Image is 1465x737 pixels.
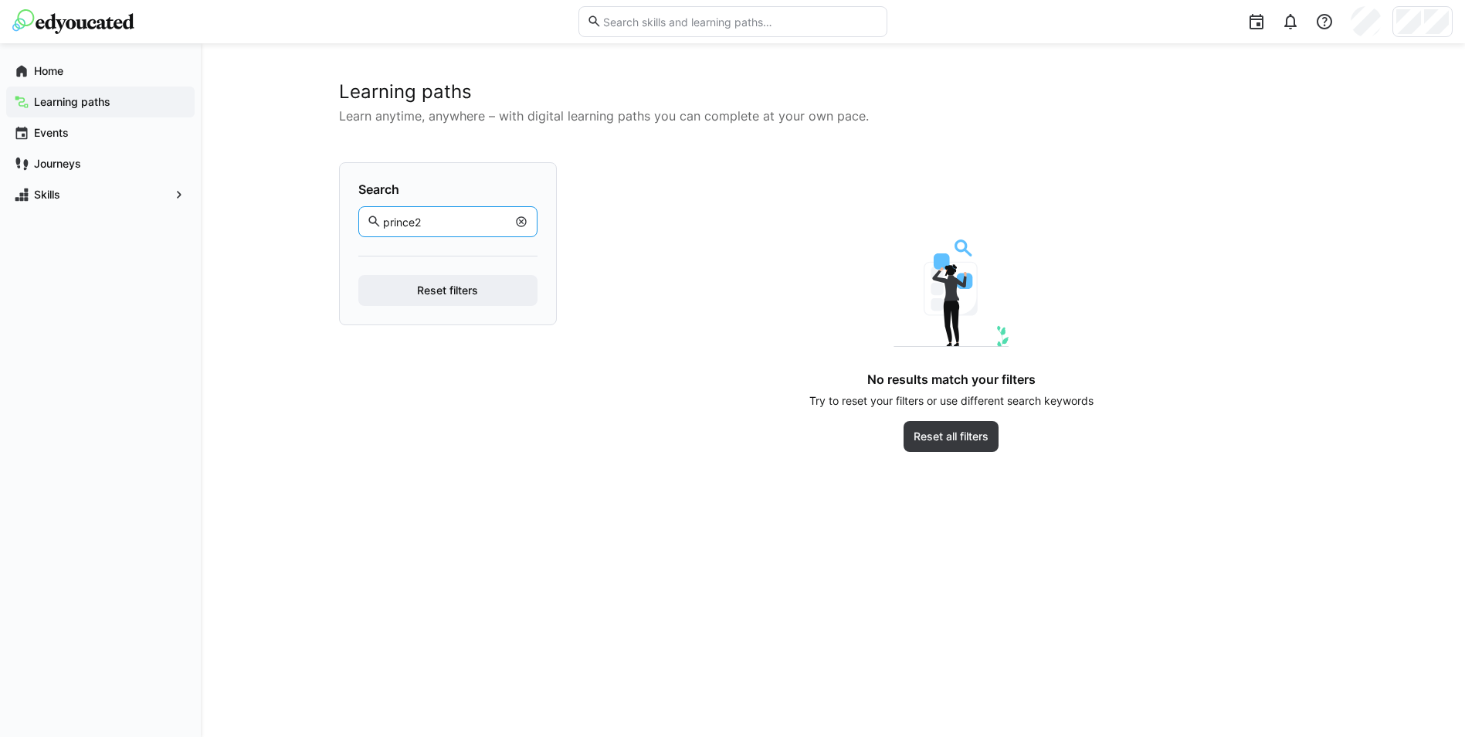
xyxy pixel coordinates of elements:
[339,107,1328,125] p: Learn anytime, anywhere – with digital learning paths you can complete at your own pace.
[867,372,1036,387] h4: No results match your filters
[809,393,1094,409] p: Try to reset your filters or use different search keywords
[382,215,507,229] input: Search Learning paths
[339,80,1328,104] h2: Learning paths
[904,421,999,452] button: Reset all filters
[358,182,538,197] h4: Search
[358,275,538,306] button: Reset filters
[602,15,878,29] input: Search skills and learning paths…
[911,429,991,444] span: Reset all filters
[415,283,480,298] span: Reset filters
